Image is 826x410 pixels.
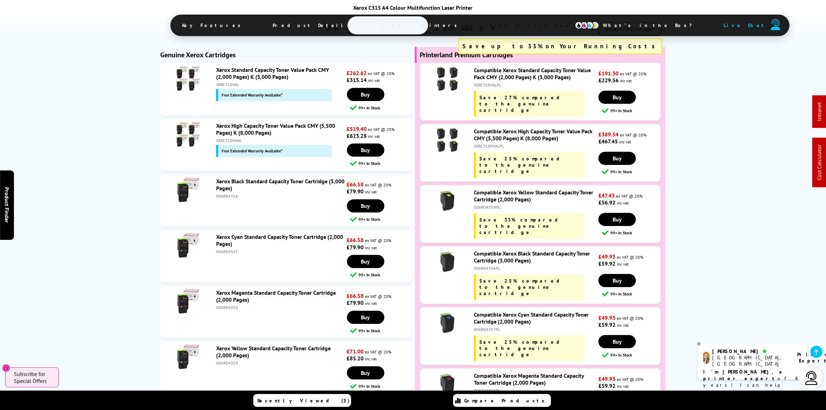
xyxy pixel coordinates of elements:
[3,187,10,223] span: Product Finder
[350,383,411,390] div: 99+ In Stock
[263,17,364,34] span: Product Details
[216,66,329,80] a: Xerox Standard Capacity Toner Value Pack CMY (2,000 Pages) K (3,000 Pages)
[713,348,789,354] div: [PERSON_NAME]
[598,131,619,138] strong: £389.54
[361,147,370,153] span: Buy
[361,369,370,376] span: Buy
[368,127,395,132] span: ex VAT @ 20%
[361,202,370,209] span: Buy
[724,22,767,28] span: Live Chat
[474,388,597,393] div: 006R04358PL
[593,17,709,34] span: What’s in the Box?
[474,67,591,81] a: Compatible Xerox Standard Capacity Toner Value Pack CMY (2,000 Pages) K (3,000 Pages)
[365,349,392,354] span: ex VAT @ 20%
[617,323,629,328] span: inc vat
[435,311,459,335] img: Compatible Xerox Cyan Standard Capacity Toner Cartridge (2,000 Pages)
[347,355,364,362] strong: £85.20
[474,372,584,386] a: Compatible Xerox Magenta Standard Capacity Toner Cartridge (2,000 Pages)
[617,200,629,206] span: inc vat
[170,4,656,11] div: Xerox C315 A4 Colour Multifunction Laser Printer
[598,375,615,382] strong: £49.93
[602,229,660,236] div: 99+ In Stock
[474,82,597,87] div: XERC310VALPL
[222,92,283,98] span: Free Extended Warranty Available*
[617,316,643,321] span: ex VAT @ 20%
[479,278,567,296] span: Save 25% compared to the genuine cartridge
[598,138,618,145] strong: £467.45
[347,76,367,83] strong: £315.14
[365,301,377,306] span: inc vat
[474,204,597,210] div: 006R04359PL
[435,189,459,213] img: Compatible Xerox Yellow Standard Capacity Toner Cartridge (2,000 Pages)
[350,104,411,111] div: 99+ In Stock
[613,94,622,101] span: Buy
[602,168,660,175] div: 99+ In Stock
[771,19,781,30] img: user-headset-duotone.svg
[14,370,52,384] span: Subscribe for Special Offers
[365,238,392,243] span: ex VAT @ 20%
[176,289,200,313] img: Xerox Magenta Standard Capacity Toner Cartridge (2,000 Pages)
[365,294,392,299] span: ex VAT @ 20%
[613,338,622,345] span: Buy
[347,244,364,251] strong: £79.90
[216,360,345,366] div: 006R04359
[816,102,823,121] a: Intranet
[479,156,567,174] span: Save 25% compared to the genuine cartridge
[602,352,660,358] div: 99+ In Stock
[176,178,200,202] img: Xerox Black Standard Capacity Toner Cartridge (3,000 Pages)
[160,50,236,59] b: Genuine Xerox Cartridges
[479,16,585,34] span: View Cartridges
[804,371,818,385] img: user-headset-light.svg
[465,398,548,404] span: Compare Products
[598,321,615,328] strong: £59.92
[575,22,599,29] img: cmyk-icon.svg
[703,369,784,382] b: I'm [PERSON_NAME], a printer expert
[216,233,343,247] a: Xerox Cyan Standard Capacity Toner Cartridge (2,000 Pages)
[361,91,370,98] span: Buy
[598,260,615,267] strong: £59.92
[347,299,364,306] strong: £79.90
[368,71,395,76] span: ex VAT @ 20%
[222,148,283,153] span: Free Extended Warranty Available*
[435,67,459,91] img: Compatible Xerox Standard Capacity Toner Value Pack CMY (2,000 Pages) K (3,000 Pages)
[602,291,660,297] div: 99+ In Stock
[474,128,593,142] a: Compatible Xerox High Capacity Toner Value Pack CMY (5,500 Pages) K (8,000 Pages)
[620,132,646,137] span: ex VAT @ 20%
[598,199,615,206] strong: £56.92
[365,245,377,250] span: inc vat
[365,182,392,187] span: ex VAT @ 20%
[347,132,367,139] strong: £623.28
[216,178,344,192] a: Xerox Black Standard Capacity Toner Cartridge (3,000 Pages)
[617,384,629,389] span: inc vat
[620,78,632,83] span: inc vat
[474,311,589,325] a: Compatible Xerox Cyan Standard Capacity Toner Cartridge (2,000 Pages)
[613,277,622,284] span: Buy
[176,66,200,91] img: Xerox Standard Capacity Toner Value Pack CMY (2,000 Pages) K (3,000 Pages)
[216,305,345,310] div: 006R04358
[453,394,551,407] a: Compare Products
[816,145,823,181] a: Cost Calculator
[602,107,660,114] div: 99+ In Stock
[347,188,364,195] strong: £79.90
[350,160,411,167] div: 99+ In Stock
[347,125,367,132] strong: £519.40
[372,17,471,34] span: Similar Printers
[368,78,380,83] span: inc vat
[216,193,345,199] div: 006R04356
[216,345,331,359] a: Xerox Yellow Standard Capacity Toner Cartridge (2,000 Pages)
[479,94,567,113] span: Save 27% compared to the genuine cartridge
[598,77,619,84] strong: £229.56
[176,122,200,147] img: Xerox High Capacity Toner Value Pack CMY (5,500 Pages) K (8,000 Pages)
[361,258,370,265] span: Buy
[347,236,364,243] strong: £66.58
[435,372,459,396] img: Compatible Xerox Magenta Standard Capacity Toner Cartridge (2,000 Pages)
[216,122,335,136] a: Xerox High Capacity Toner Value Pack CMY (5,500 Pages) K (8,000 Pages)
[479,339,567,358] span: Save 25% compared to the genuine cartridge
[435,250,459,274] img: Compatible Xerox Black Standard Capacity Toner Cartridge (3,000 Pages)
[347,348,364,355] strong: £71.00
[617,261,629,267] span: inc vat
[216,249,345,254] div: 006R04357
[216,289,336,303] a: Xerox Magenta Standard Capacity Toner Cartridge (2,000 Pages)
[420,50,513,59] b: Printerland Premium Cartridges
[474,250,590,264] a: Compatible Xerox Black Standard Capacity Toner Cartridge (3,000 Pages)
